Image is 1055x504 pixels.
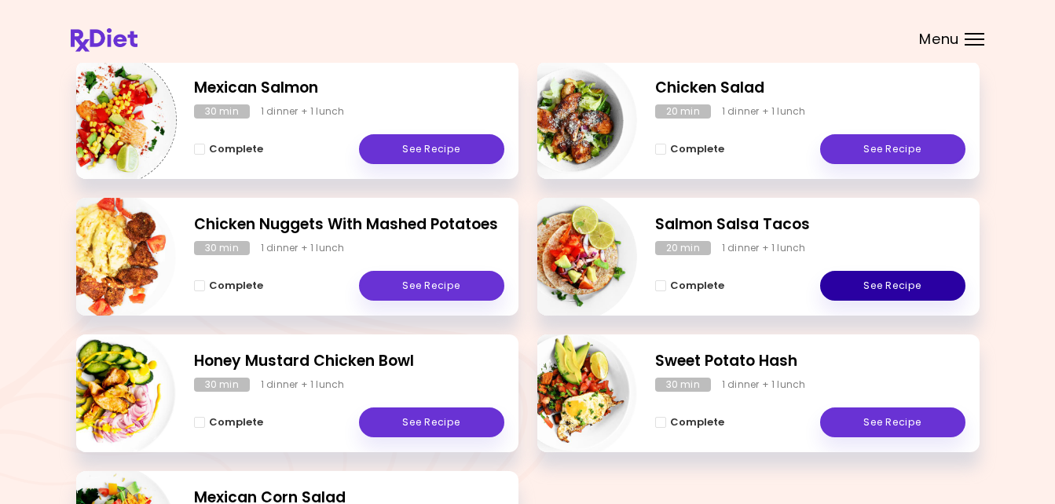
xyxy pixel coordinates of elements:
img: Info - Sweet Potato Hash [507,328,637,458]
img: Info - Salmon Salsa Tacos [507,192,637,322]
h2: Mexican Salmon [194,77,504,100]
div: 1 dinner + 1 lunch [261,241,345,255]
span: Complete [209,279,263,292]
a: See Recipe - Salmon Salsa Tacos [820,271,965,301]
img: Info - Chicken Nuggets With Mashed Potatoes [46,192,176,322]
h2: Salmon Salsa Tacos [655,214,965,236]
h2: Chicken Nuggets With Mashed Potatoes [194,214,504,236]
div: 1 dinner + 1 lunch [261,378,345,392]
img: RxDiet [71,28,137,52]
div: 30 min [194,378,250,392]
div: 1 dinner + 1 lunch [722,378,806,392]
img: Info - Chicken Salad [507,55,637,185]
button: Complete - Chicken Nuggets With Mashed Potatoes [194,276,263,295]
div: 20 min [655,241,711,255]
button: Complete - Mexican Salmon [194,140,263,159]
a: See Recipe - Mexican Salmon [359,134,504,164]
span: Complete [670,416,724,429]
h2: Honey Mustard Chicken Bowl [194,350,504,373]
button: Complete - Honey Mustard Chicken Bowl [194,413,263,432]
a: See Recipe - Chicken Salad [820,134,965,164]
button: Complete - Sweet Potato Hash [655,413,724,432]
button: Complete - Chicken Salad [655,140,724,159]
a: See Recipe - Chicken Nuggets With Mashed Potatoes [359,271,504,301]
span: Complete [670,279,724,292]
div: 1 dinner + 1 lunch [722,104,806,119]
button: Complete - Salmon Salsa Tacos [655,276,724,295]
div: 30 min [194,241,250,255]
div: 1 dinner + 1 lunch [261,104,345,119]
h2: Sweet Potato Hash [655,350,965,373]
a: See Recipe - Honey Mustard Chicken Bowl [359,407,504,437]
div: 1 dinner + 1 lunch [722,241,806,255]
span: Complete [209,416,263,429]
div: 30 min [194,104,250,119]
img: Info - Honey Mustard Chicken Bowl [46,328,176,458]
div: 20 min [655,104,711,119]
span: Complete [670,143,724,155]
span: Complete [209,143,263,155]
a: See Recipe - Sweet Potato Hash [820,407,965,437]
img: Info - Mexican Salmon [46,55,176,185]
span: Menu [919,32,959,46]
h2: Chicken Salad [655,77,965,100]
div: 30 min [655,378,711,392]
